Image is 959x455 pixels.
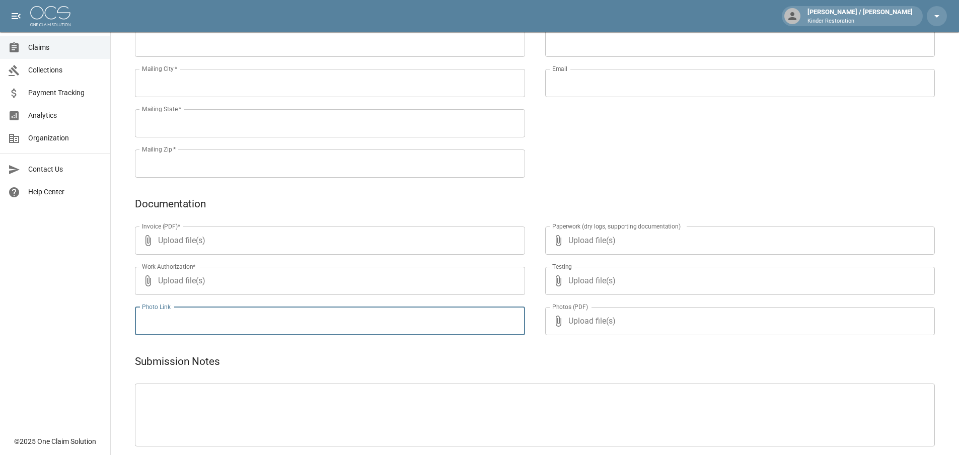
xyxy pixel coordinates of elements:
span: Upload file(s) [568,267,908,295]
img: ocs-logo-white-transparent.png [30,6,70,26]
label: Photo Link [142,302,171,311]
div: [PERSON_NAME] / [PERSON_NAME] [803,7,917,25]
span: Upload file(s) [568,307,908,335]
label: Mailing City [142,64,178,73]
label: Photos (PDF) [552,302,588,311]
span: Analytics [28,110,102,121]
span: Collections [28,65,102,75]
span: Upload file(s) [568,226,908,255]
span: Contact Us [28,164,102,175]
label: Testing [552,262,572,271]
label: Paperwork (dry logs, supporting documentation) [552,222,681,231]
label: Work Authorization* [142,262,196,271]
span: Upload file(s) [158,226,498,255]
span: Upload file(s) [158,267,498,295]
button: open drawer [6,6,26,26]
div: © 2025 One Claim Solution [14,436,96,446]
label: Mailing State [142,105,181,113]
span: Organization [28,133,102,143]
span: Payment Tracking [28,88,102,98]
p: Kinder Restoration [807,17,913,26]
span: Help Center [28,187,102,197]
label: Mailing Zip [142,145,176,154]
label: Email [552,64,567,73]
label: Invoice (PDF)* [142,222,181,231]
span: Claims [28,42,102,53]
